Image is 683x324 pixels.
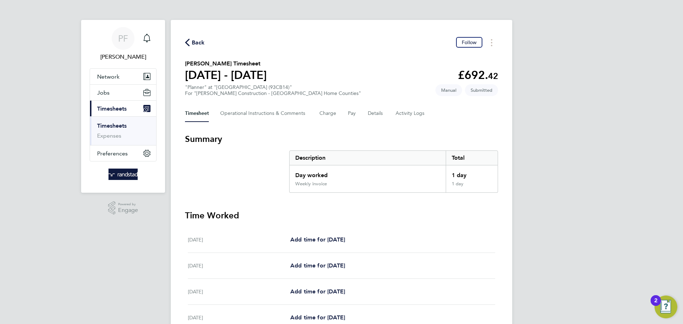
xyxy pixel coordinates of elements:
span: Preferences [97,150,128,157]
span: Patrick Farrell [90,53,157,61]
a: Timesheets [97,122,127,129]
span: Back [192,38,205,47]
span: Jobs [97,89,110,96]
span: 42 [488,71,498,81]
div: [DATE] [188,235,290,244]
a: Add time for [DATE] [290,235,345,244]
div: For "[PERSON_NAME] Construction - [GEOGRAPHIC_DATA] Home Counties" [185,90,361,96]
button: Follow [456,37,482,48]
button: Activity Logs [396,105,425,122]
span: This timesheet was manually created. [435,84,462,96]
span: Network [97,73,120,80]
div: [DATE] [188,313,290,322]
button: Network [90,69,156,84]
div: Timesheets [90,116,156,145]
a: Add time for [DATE] [290,261,345,270]
div: 1 day [446,181,498,192]
a: Powered byEngage [108,201,138,215]
div: Description [290,151,446,165]
span: Add time for [DATE] [290,236,345,243]
button: Timesheets [90,101,156,116]
a: Expenses [97,132,121,139]
a: Go to home page [90,169,157,180]
a: Add time for [DATE] [290,287,345,296]
button: Details [368,105,384,122]
a: Add time for [DATE] [290,313,345,322]
span: Add time for [DATE] [290,314,345,321]
button: Charge [319,105,337,122]
span: Powered by [118,201,138,207]
span: Follow [462,39,477,46]
img: randstad-logo-retina.png [108,169,138,180]
button: Preferences [90,145,156,161]
div: 1 day [446,165,498,181]
button: Pay [348,105,356,122]
a: PF[PERSON_NAME] [90,27,157,61]
button: Operational Instructions & Comments [220,105,308,122]
div: 2 [654,301,657,310]
h2: [PERSON_NAME] Timesheet [185,59,267,68]
button: Jobs [90,85,156,100]
span: PF [118,34,128,43]
h1: [DATE] - [DATE] [185,68,267,82]
div: [DATE] [188,287,290,296]
div: [DATE] [188,261,290,270]
span: Add time for [DATE] [290,288,345,295]
button: Back [185,38,205,47]
div: Weekly invoice [295,181,327,187]
button: Timesheets Menu [485,37,498,48]
div: Total [446,151,498,165]
button: Timesheet [185,105,209,122]
span: Add time for [DATE] [290,262,345,269]
div: Summary [289,150,498,193]
h3: Time Worked [185,210,498,221]
div: Day worked [290,165,446,181]
h3: Summary [185,133,498,145]
span: This timesheet is Submitted. [465,84,498,96]
span: Engage [118,207,138,213]
span: Timesheets [97,105,127,112]
button: Open Resource Center, 2 new notifications [655,296,677,318]
app-decimal: £692. [458,68,498,82]
nav: Main navigation [81,20,165,193]
div: "Planner" at "[GEOGRAPHIC_DATA] (93CB14)" [185,84,361,96]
